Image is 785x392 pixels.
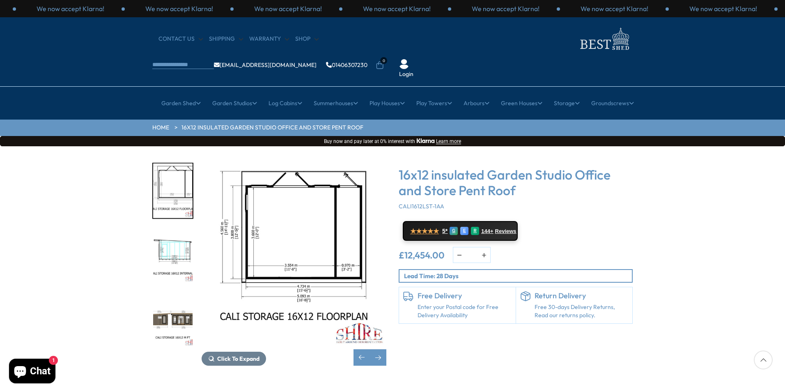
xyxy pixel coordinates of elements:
a: Summerhouses [314,93,358,113]
img: 16x12 insulated Garden Studio Office and Store Pent Roof - Best Shed [202,163,386,348]
p: We now accept Klarna! [145,4,213,13]
a: 0 [376,61,384,69]
span: Reviews [495,228,516,235]
div: Previous slide [353,349,370,366]
span: Click To Expand [217,355,259,362]
div: E [460,227,468,235]
img: User Icon [399,59,409,69]
span: 144+ [481,228,493,235]
p: We now accept Klarna! [363,4,431,13]
a: HOME [152,124,169,132]
div: 7 / 9 [152,227,193,284]
span: 0 [380,57,387,64]
div: 8 / 9 [152,291,193,348]
a: Green Houses [501,93,542,113]
p: We now accept Klarna! [689,4,757,13]
a: 16x12 insulated Garden Studio Office and Store Pent Roof [181,124,363,132]
a: CONTACT US [158,35,203,43]
p: Lead Time: 28 Days [404,272,632,280]
p: We now accept Klarna! [37,4,104,13]
a: Log Cabins [269,93,302,113]
span: CALI1612LST-1AA [399,203,444,210]
p: We now accept Klarna! [472,4,539,13]
div: 1 / 3 [125,4,234,13]
a: Shipping [209,35,243,43]
a: Warranty [249,35,289,43]
img: CaliStorage16x12MFT_00de3ff3-1e74-4777-ae9c-c73dd21f8e3a_200x200.jpg [153,292,193,347]
p: Free 30-days Delivery Returns, Read our returns policy. [535,303,629,319]
div: 1 / 3 [451,4,560,13]
div: Next slide [370,349,386,366]
a: Groundscrews [591,93,634,113]
img: logo [575,25,633,52]
a: Login [399,70,413,78]
div: R [471,227,479,235]
div: 6 / 9 [202,163,386,366]
div: 6 / 9 [152,163,193,219]
span: ★★★★★ [410,227,439,235]
h6: Return Delivery [535,291,629,300]
div: 2 / 3 [234,4,342,13]
a: [EMAIL_ADDRESS][DOMAIN_NAME] [214,62,317,68]
a: Play Towers [416,93,452,113]
h6: Free Delivery [418,291,512,300]
a: Shop [295,35,319,43]
a: 01406307230 [326,62,367,68]
a: Garden Shed [161,93,201,113]
a: Arbours [464,93,489,113]
div: G [450,227,458,235]
p: We now accept Klarna! [254,4,322,13]
inbox-online-store-chat: Shopify online store chat [7,359,58,385]
a: Enter your Postal code for Free Delivery Availability [418,303,512,319]
ins: £12,454.00 [399,251,445,260]
img: CaliStorage16x12INTERNALS_a52fb5a5-e2da-4386-8f28-190d056230e1_200x200.jpg [153,228,193,283]
div: 3 / 3 [669,4,778,13]
a: Garden Studios [212,93,257,113]
a: Play Houses [370,93,405,113]
button: Click To Expand [202,352,266,366]
div: 3 / 3 [342,4,451,13]
div: 2 / 3 [560,4,669,13]
img: CaliStorage16x12FLOORPLAN_a5362bab-6f3d-4101-b22c-f6ce2fbc3dba_200x200.jpg [153,164,193,218]
a: Storage [554,93,580,113]
h3: 16x12 insulated Garden Studio Office and Store Pent Roof [399,167,633,198]
p: We now accept Klarna! [581,4,648,13]
div: 3 / 3 [16,4,125,13]
a: ★★★★★ 5* G E R 144+ Reviews [403,221,518,241]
